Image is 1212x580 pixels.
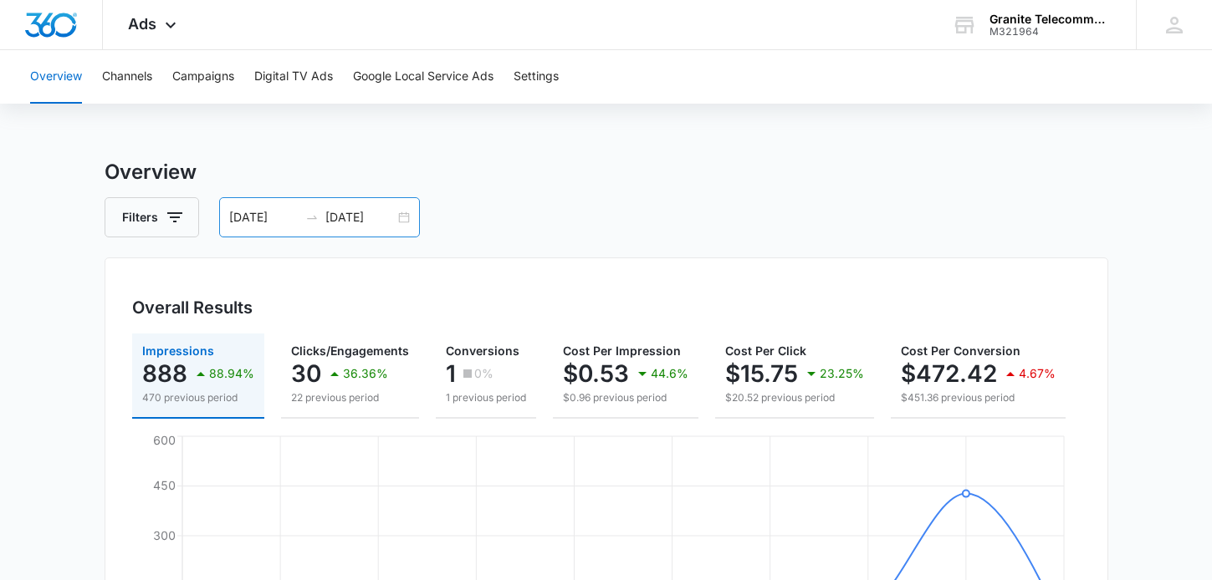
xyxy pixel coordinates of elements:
button: Overview [30,50,82,104]
tspan: 300 [153,528,176,542]
tspan: 450 [153,478,176,492]
p: 4.67% [1019,368,1056,379]
p: 888 [142,360,187,387]
span: Cost Per Impression [563,343,681,358]
p: 470 previous period [142,390,254,405]
p: 22 previous period [291,390,409,405]
span: Ads [128,15,156,33]
div: account name [990,13,1112,26]
p: 88.94% [209,368,254,379]
span: swap-right [305,211,319,224]
p: 0% [474,368,493,379]
input: Start date [229,208,299,226]
p: $0.53 [563,360,629,387]
p: 1 [446,360,456,387]
input: End date [325,208,395,226]
p: $0.96 previous period [563,390,688,405]
p: 23.25% [820,368,864,379]
span: to [305,211,319,224]
button: Filters [105,197,199,237]
p: 1 previous period [446,390,526,405]
h3: Overall Results [132,295,253,320]
p: 44.6% [651,368,688,379]
button: Digital TV Ads [254,50,333,104]
span: Conversions [446,343,519,358]
tspan: 600 [153,433,176,447]
p: $15.75 [725,360,798,387]
div: account id [990,26,1112,38]
h3: Overview [105,157,1108,187]
p: $20.52 previous period [725,390,864,405]
button: Google Local Service Ads [353,50,493,104]
p: 36.36% [343,368,388,379]
span: Cost Per Conversion [901,343,1020,358]
button: Campaigns [172,50,234,104]
button: Channels [102,50,152,104]
p: 30 [291,360,321,387]
button: Settings [514,50,559,104]
span: Clicks/Engagements [291,343,409,358]
span: Impressions [142,343,214,358]
p: $472.42 [901,360,997,387]
span: Cost Per Click [725,343,806,358]
p: $451.36 previous period [901,390,1056,405]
